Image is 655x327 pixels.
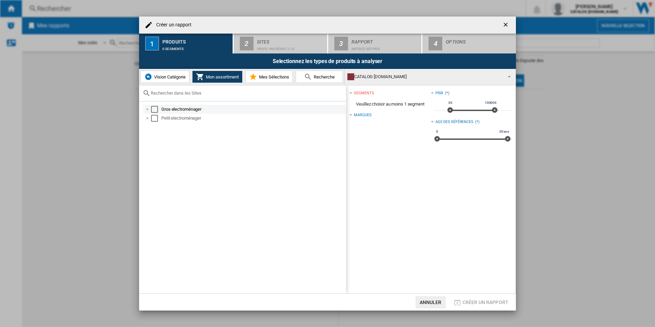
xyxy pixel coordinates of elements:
[139,53,516,69] div: Selectionnez les types de produits à analyser
[140,71,189,83] button: Vision Catégorie
[416,296,446,308] button: Annuler
[151,106,161,113] md-checkbox: Select
[435,119,473,125] div: Age des références
[347,72,502,82] div: CATALOG [DOMAIN_NAME]
[240,37,254,50] div: 2
[354,112,371,118] div: Marques
[162,44,230,51] div: 0 segments
[257,44,324,51] div: Profil par défaut (15)
[145,37,159,50] div: 1
[162,36,230,44] div: Produits
[152,74,186,80] span: Vision Catégorie
[234,34,328,53] button: 2 Sites Profil par défaut (15)
[144,73,152,81] img: wiser-icon-blue.png
[446,36,513,44] div: Options
[484,100,498,106] span: 10000€
[161,106,345,113] div: Gros electroménager
[257,36,324,44] div: Sites
[204,74,239,80] span: Mon assortiment
[462,300,508,305] span: Créer un rapport
[334,37,348,50] div: 3
[139,34,233,53] button: 1 Produits 0 segments
[435,90,444,96] div: Prix
[312,74,335,80] span: Recherche
[151,90,343,96] input: Rechercher dans les Sites
[502,21,510,29] ng-md-icon: getI18NText('BUTTONS.CLOSE_DIALOG')
[296,71,343,83] button: Recherche
[192,71,243,83] button: Mon assortiment
[351,44,419,51] div: Matrice des prix
[151,115,161,122] md-checkbox: Select
[351,36,419,44] div: Rapport
[499,18,513,32] button: getI18NText('BUTTONS.CLOSE_DIALOG')
[349,98,431,111] span: Veuillez choisir au moins 1 segment
[435,129,439,134] span: 0
[429,37,442,50] div: 4
[161,115,345,122] div: Petit electroménager
[447,100,454,106] span: 0€
[245,71,293,83] button: Mes Sélections
[257,74,289,80] span: Mes Sélections
[153,22,192,28] h4: Créer un rapport
[498,129,510,134] span: 30 ans
[422,34,516,53] button: 4 Options
[451,296,510,308] button: Créer un rapport
[328,34,422,53] button: 3 Rapport Matrice des prix
[354,90,374,96] div: segments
